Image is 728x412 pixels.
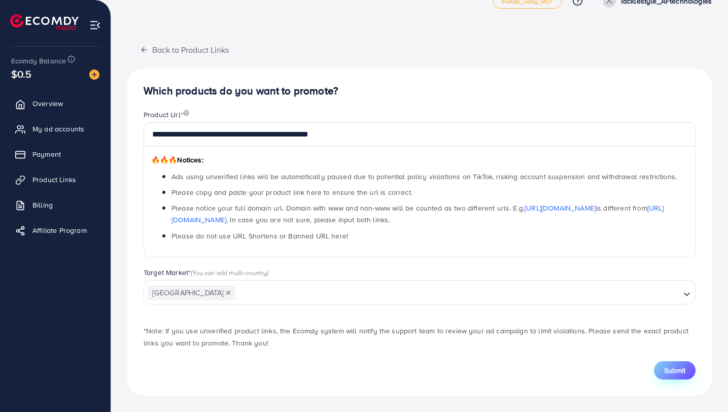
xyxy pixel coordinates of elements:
[32,98,63,109] span: Overview
[8,93,103,114] a: Overview
[32,200,53,210] span: Billing
[89,19,101,31] img: menu
[664,365,685,375] span: Submit
[127,39,241,60] button: Back to Product Links
[8,144,103,164] a: Payment
[148,286,235,300] span: [GEOGRAPHIC_DATA]
[191,268,268,277] span: (You can add multi-country)
[226,290,231,295] button: Deselect Lebanon
[171,203,664,225] span: Please notice your full domain url. Domain with www and non-www will be counted as two different ...
[525,203,596,213] a: [URL][DOMAIN_NAME]
[171,187,412,197] span: Please copy and paste your product link here to ensure the url is correct.
[144,280,696,304] div: Search for option
[171,171,677,182] span: Ads using unverified links will be automatically paused due to potential policy violations on Tik...
[10,14,79,30] img: logo
[32,149,61,159] span: Payment
[32,124,84,134] span: My ad accounts
[8,195,103,215] a: Billing
[654,361,696,380] button: Submit
[171,231,348,241] span: Please do not use URL Shortens or Banned URL here!
[11,56,66,66] span: Ecomdy Balance
[236,285,679,301] input: Search for option
[11,66,32,81] span: $0.5
[8,119,103,139] a: My ad accounts
[144,85,696,97] h4: Which products do you want to promote?
[151,155,203,165] span: Notices:
[685,366,720,404] iframe: Chat
[144,110,189,120] label: Product Url
[89,70,99,80] img: image
[8,169,103,190] a: Product Links
[144,267,269,278] label: Target Market
[32,175,76,185] span: Product Links
[8,220,103,241] a: Affiliate Program
[151,155,177,165] span: 🔥🔥🔥
[32,225,87,235] span: Affiliate Program
[144,325,696,349] p: *Note: If you use unverified product links, the Ecomdy system will notify the support team to rev...
[183,110,189,116] img: image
